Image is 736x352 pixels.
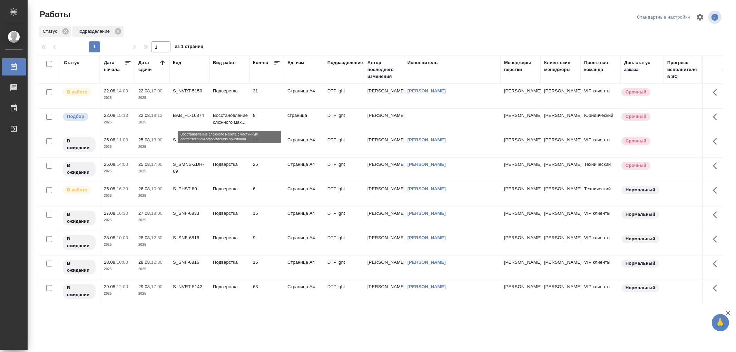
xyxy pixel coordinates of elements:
p: 2025 [138,266,166,273]
span: Настроить таблицу [692,9,708,26]
p: Подверстка [213,161,246,168]
p: [PERSON_NAME] [504,161,537,168]
p: Нормальный [626,211,655,218]
p: 14:00 [117,88,128,93]
p: Подверстка [213,259,246,266]
div: Клиентские менеджеры [544,59,577,73]
p: 15:13 [117,113,128,118]
a: [PERSON_NAME] [408,186,446,191]
td: Страница А4 [284,182,324,206]
td: [PERSON_NAME] [364,84,404,108]
td: DTPlight [324,231,364,255]
p: Подверстка [213,210,246,217]
p: [PERSON_NAME] [504,137,537,143]
button: Здесь прячутся важные кнопки [709,84,725,101]
td: Юридический [581,109,621,133]
a: [PERSON_NAME] [408,137,446,142]
p: 2025 [138,290,166,297]
div: S_PHST-80 [173,185,206,192]
p: 25.08, [138,162,151,167]
td: VIP клиенты [581,280,621,304]
p: 22.08, [104,88,117,93]
td: Страница А4 [284,231,324,255]
div: S_SMNS-ZDR-69 [173,161,206,175]
p: Восстановление сложного мак... [213,112,246,126]
td: DTPlight [324,158,364,182]
div: Дата начала [104,59,125,73]
td: 26 [249,158,284,182]
p: 28.08, [138,260,151,265]
div: Дата сдачи [138,59,159,73]
p: В ожидании [67,284,91,298]
td: Страница А4 [284,280,324,304]
p: 12:00 [117,284,128,289]
p: 25.08, [104,137,117,142]
p: Подверстка [213,88,246,94]
p: 28.08, [104,235,117,240]
p: 18:00 [151,211,163,216]
td: [PERSON_NAME] [364,280,404,304]
p: В работе [67,187,87,193]
td: 9 [249,231,284,255]
p: 12:30 [151,235,163,240]
p: В ожидании [67,235,91,249]
div: Доп. статус заказа [624,59,660,73]
p: Нормальный [626,260,655,267]
div: Статус [64,59,79,66]
p: 17:00 [151,88,163,93]
p: 14:00 [117,162,128,167]
div: Исполнитель назначен, приступать к работе пока рано [62,210,96,226]
button: Здесь прячутся важные кнопки [709,158,725,174]
button: Здесь прячутся важные кнопки [709,255,725,272]
p: Нормальный [626,187,655,193]
p: Подбор [67,113,84,120]
td: Страница А4 [284,158,324,182]
div: S_SNF-6839 [173,137,206,143]
a: [PERSON_NAME] [408,235,446,240]
p: Подверстка [213,283,246,290]
button: Здесь прячутся важные кнопки [709,207,725,223]
td: [PERSON_NAME] [541,182,581,206]
p: В ожидании [67,260,91,274]
p: 2025 [104,168,131,175]
td: Страница А4 [284,207,324,231]
p: В работе [67,89,87,95]
div: S_SNF-6816 [173,234,206,241]
p: [PERSON_NAME] [504,112,537,119]
p: 22.08, [138,88,151,93]
td: 63 [249,280,284,304]
td: [PERSON_NAME] [364,109,404,133]
td: DTPlight [324,84,364,108]
p: [PERSON_NAME] [504,259,537,266]
td: [PERSON_NAME] [541,255,581,280]
p: В ожидании [67,211,91,225]
p: 2025 [138,94,166,101]
span: Работы [38,9,70,20]
div: S_SNF-6833 [173,210,206,217]
p: Срочный [626,138,646,144]
td: Технический [581,158,621,182]
td: VIP клиенты [581,84,621,108]
p: 22.08, [104,113,117,118]
button: Здесь прячутся важные кнопки [709,231,725,248]
span: из 1 страниц [175,42,204,52]
p: 13:00 [151,137,163,142]
p: Подверстка [213,234,246,241]
div: Кол-во [253,59,268,66]
p: Срочный [626,162,646,169]
td: [PERSON_NAME] [541,133,581,157]
div: Подразделение [327,59,363,66]
td: DTPlight [324,280,364,304]
p: Срочный [626,89,646,95]
a: [PERSON_NAME] [408,88,446,93]
div: Менеджеры верстки [504,59,537,73]
span: Посмотреть информацию [708,11,723,24]
p: 18:13 [151,113,163,118]
p: 17:00 [151,162,163,167]
div: S_SNF-6816 [173,259,206,266]
td: [PERSON_NAME] [364,182,404,206]
td: 15 [249,255,284,280]
td: 18 [249,133,284,157]
div: Исполнитель назначен, приступать к работе пока рано [62,161,96,177]
p: [PERSON_NAME] [504,234,537,241]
